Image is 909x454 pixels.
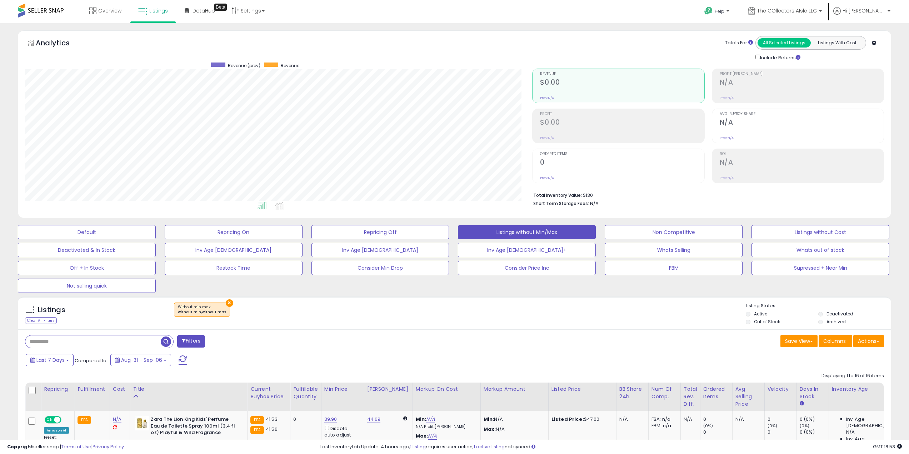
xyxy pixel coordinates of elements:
[768,416,796,423] div: 0
[720,78,884,88] h2: N/A
[540,78,704,88] h2: $0.00
[768,429,796,435] div: 0
[93,443,124,450] a: Privacy Policy
[821,373,884,379] div: Displaying 1 to 16 of 16 items
[151,416,238,438] b: Zara The Lion King Kids' Perfume Eau de Toilette Spray 100ml (3.4 fl oz) Playful & Wild Fragrance
[551,416,584,423] b: Listed Price:
[320,444,902,450] div: Last InventoryLab Update: 4 hours ago, requires user action, not synced.
[751,261,889,275] button: Supressed + Near Min
[149,7,168,14] span: Listings
[735,385,761,408] div: Avg Selling Price
[214,4,227,11] div: Tooltip anchor
[266,426,278,433] span: 41.56
[18,243,156,257] button: Deactivated & In Stock
[720,118,884,128] h2: N/A
[843,7,885,14] span: Hi [PERSON_NAME]
[826,319,846,325] label: Archived
[605,243,743,257] button: Whats Selling
[754,319,780,325] label: Out of Stock
[484,416,494,423] strong: Min:
[823,338,846,345] span: Columns
[703,429,732,435] div: 0
[720,72,884,76] span: Profit [PERSON_NAME]
[403,416,407,421] i: Calculated using Dynamic Max Price.
[458,243,596,257] button: Inv Age [DEMOGRAPHIC_DATA]+
[113,385,127,393] div: Cost
[38,305,65,315] h5: Listings
[458,225,596,239] button: Listings without Min/Max
[873,443,902,450] span: 2025-09-14 18:53 GMT
[18,261,156,275] button: Off + In Stock
[800,385,826,400] div: Days In Stock
[551,416,611,423] div: $47.00
[768,423,778,429] small: (0%)
[704,6,713,15] i: Get Help
[413,383,480,411] th: The percentage added to the cost of goods (COGS) that forms the calculator for Min & Max prices.
[135,416,149,430] img: 41REUUOUWLL._SL40_.jpg
[533,192,582,198] b: Total Inventory Value:
[484,416,543,423] p: N/A
[281,63,299,69] span: Revenue
[619,385,645,400] div: BB Share 24h.
[484,385,545,393] div: Markup Amount
[540,72,704,76] span: Revenue
[746,303,891,309] p: Listing States:
[226,299,233,307] button: ×
[44,427,69,434] div: Amazon AI
[293,416,315,423] div: 0
[846,429,855,435] span: N/A
[177,335,205,348] button: Filters
[605,261,743,275] button: FBM
[619,416,643,423] div: N/A
[250,385,287,400] div: Current Buybox Price
[45,417,54,423] span: ON
[684,385,697,408] div: Total Rev. Diff.
[735,416,759,423] div: N/A
[7,443,33,450] strong: Copyright
[250,416,264,424] small: FBA
[428,433,436,440] a: N/A
[228,63,260,69] span: Revenue (prev)
[750,53,809,61] div: Include Returns
[324,424,359,445] div: Disable auto adjust min
[36,356,65,364] span: Last 7 Days
[250,426,264,434] small: FBA
[757,7,817,14] span: The COllectors AIsle LLC
[121,356,162,364] span: Aug-31 - Sep-06
[725,40,753,46] div: Totals For
[651,423,675,429] div: FBM: n/a
[720,96,734,100] small: Prev: N/A
[533,190,879,199] li: $130
[44,385,71,393] div: Repricing
[311,243,449,257] button: Inv Age [DEMOGRAPHIC_DATA]
[720,112,884,116] span: Avg. Buybox Share
[416,416,426,423] b: Min:
[651,416,675,423] div: FBA: n/a
[113,416,121,423] a: N/A
[474,443,505,450] a: 1 active listing
[703,385,729,400] div: Ordered Items
[720,158,884,168] h2: N/A
[165,243,303,257] button: Inv Age [DEMOGRAPHIC_DATA]
[751,225,889,239] button: Listings without Cost
[165,261,303,275] button: Restock Time
[36,38,84,50] h5: Analytics
[699,1,736,23] a: Help
[768,385,794,393] div: Velocity
[684,416,695,423] div: N/A
[810,38,864,48] button: Listings With Cost
[826,311,853,317] label: Deactivated
[754,311,767,317] label: Active
[324,416,337,423] a: 39.90
[61,443,91,450] a: Terms of Use
[60,417,72,423] span: OFF
[18,225,156,239] button: Default
[800,429,829,435] div: 0 (0%)
[25,317,57,324] div: Clear All Filters
[133,385,244,393] div: Title
[800,416,829,423] div: 0 (0%)
[590,200,599,207] span: N/A
[751,243,889,257] button: Whats out of stock
[720,176,734,180] small: Prev: N/A
[410,443,426,450] a: 1 listing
